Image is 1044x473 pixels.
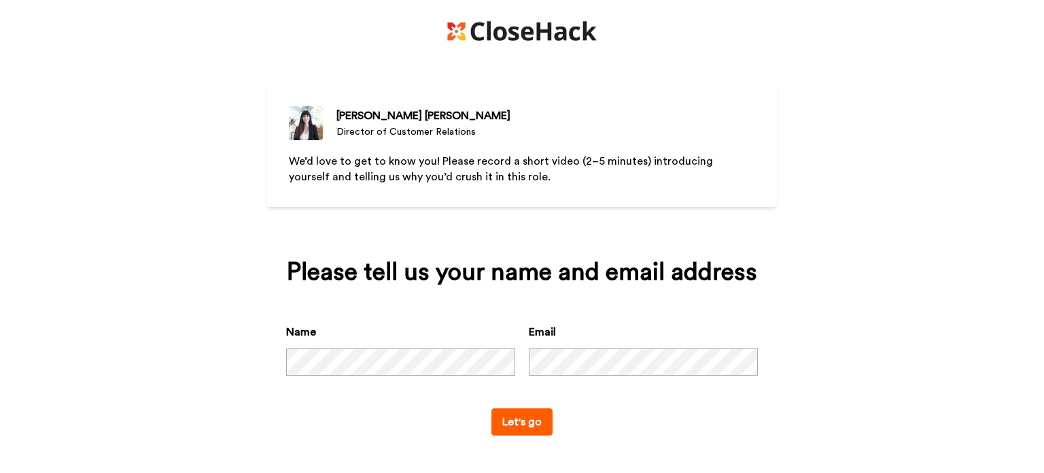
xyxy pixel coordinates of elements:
[529,324,556,340] label: Email
[491,408,553,436] button: Let's go
[289,106,323,140] img: Director of Customer Relations
[286,259,758,286] div: Please tell us your name and email address
[336,125,510,139] div: Director of Customer Relations
[286,324,316,340] label: Name
[289,156,716,182] span: We’d love to get to know you! Please record a short video (2–5 minutes) introducing yourself and ...
[336,108,510,124] div: [PERSON_NAME] [PERSON_NAME]
[447,21,597,41] img: https://cdn.bonjoro.com/media/8ef20797-8052-423f-a066-3a70dff60c56/6f41e73b-fbe8-40a5-8aec-628176...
